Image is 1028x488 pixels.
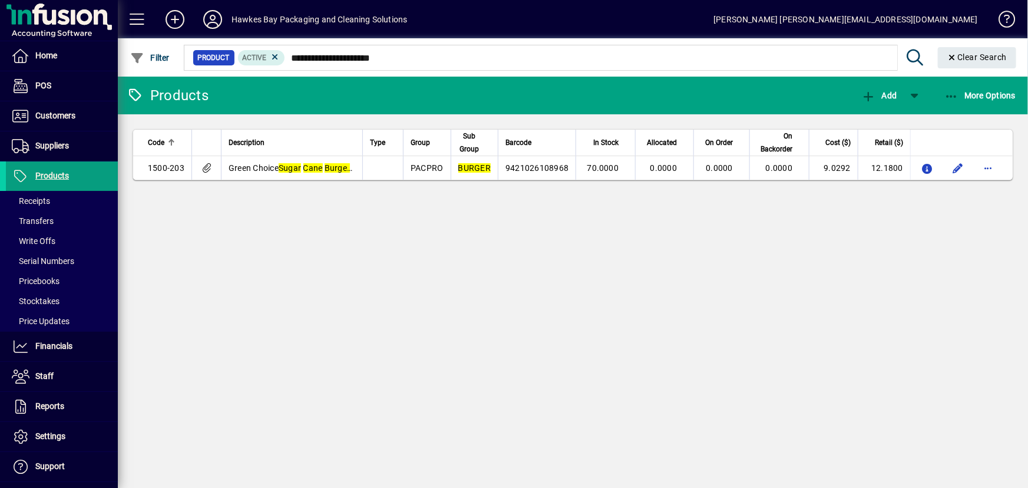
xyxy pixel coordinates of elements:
[6,452,118,482] a: Support
[35,371,54,381] span: Staff
[229,136,265,149] span: Description
[148,136,184,149] div: Code
[12,256,74,266] span: Serial Numbers
[6,211,118,231] a: Transfers
[127,47,173,68] button: Filter
[6,271,118,291] a: Pricebooks
[35,401,64,411] span: Reports
[6,291,118,311] a: Stocktakes
[938,47,1017,68] button: Clear
[701,136,743,149] div: On Order
[279,163,301,173] em: Sugar
[12,296,60,306] span: Stocktakes
[458,163,491,173] em: BURGER
[156,9,194,30] button: Add
[6,131,118,161] a: Suppliers
[6,71,118,101] a: POS
[705,136,733,149] span: On Order
[6,332,118,361] a: Financials
[647,136,677,149] span: Allocated
[127,86,209,105] div: Products
[229,136,355,149] div: Description
[458,130,491,156] div: Sub Group
[130,53,170,62] span: Filter
[229,163,428,173] span: Green Choice Box 50 units per slve
[757,130,792,156] span: On Backorder
[875,136,903,149] span: Retail ($)
[947,52,1007,62] span: Clear Search
[593,136,619,149] span: In Stock
[766,163,793,173] span: 0.0000
[458,130,481,156] span: Sub Group
[325,163,351,173] em: Burger
[303,163,323,173] em: Cane
[35,461,65,471] span: Support
[238,50,285,65] mat-chip: Activation Status: Active
[706,163,733,173] span: 0.0000
[990,2,1013,41] a: Knowledge Base
[587,163,619,173] span: 70.0000
[858,156,910,180] td: 12.1800
[35,341,72,351] span: Financials
[505,136,568,149] div: Barcode
[757,130,803,156] div: On Backorder
[979,159,998,177] button: More options
[411,136,430,149] span: Group
[6,392,118,421] a: Reports
[941,85,1019,106] button: More Options
[948,159,967,177] button: Edit
[6,231,118,251] a: Write Offs
[6,311,118,331] a: Price Updates
[12,316,70,326] span: Price Updates
[944,91,1016,100] span: More Options
[858,85,900,106] button: Add
[411,163,444,173] span: PACPRO
[861,91,897,100] span: Add
[370,136,396,149] div: Type
[35,81,51,90] span: POS
[35,111,75,120] span: Customers
[35,431,65,441] span: Settings
[198,52,230,64] span: Product
[505,163,568,173] span: 9421026108968
[6,191,118,211] a: Receipts
[505,136,531,149] span: Barcode
[243,54,267,62] span: Active
[643,136,687,149] div: Allocated
[148,136,164,149] span: Code
[12,276,60,286] span: Pricebooks
[12,236,55,246] span: Write Offs
[35,141,69,150] span: Suppliers
[370,136,385,149] span: Type
[35,51,57,60] span: Home
[650,163,677,173] span: 0.0000
[6,251,118,271] a: Serial Numbers
[194,9,232,30] button: Profile
[232,10,408,29] div: Hawkes Bay Packaging and Cleaning Solutions
[411,136,444,149] div: Group
[12,216,54,226] span: Transfers
[583,136,629,149] div: In Stock
[825,136,851,149] span: Cost ($)
[713,10,978,29] div: [PERSON_NAME] [PERSON_NAME][EMAIL_ADDRESS][DOMAIN_NAME]
[12,196,50,206] span: Receipts
[6,101,118,131] a: Customers
[148,163,184,173] span: 1500-203
[6,362,118,391] a: Staff
[6,422,118,451] a: Settings
[809,156,858,180] td: 9.0292
[6,41,118,71] a: Home
[35,171,69,180] span: Products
